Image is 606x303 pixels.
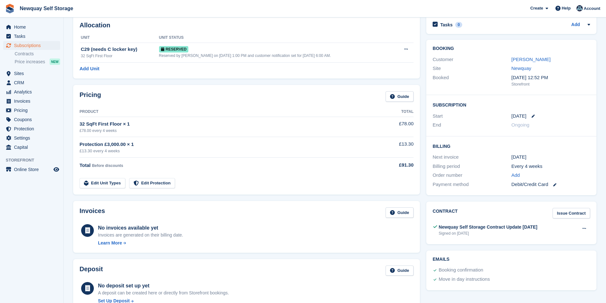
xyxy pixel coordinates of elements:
div: Customer [433,56,511,63]
th: Product [80,107,369,117]
span: Account [584,5,600,12]
div: [DATE] 12:52 PM [512,74,590,81]
a: Newquay [512,65,532,71]
img: Colette Pearce [576,5,583,11]
div: End [433,121,511,129]
span: Before discounts [92,163,123,168]
a: menu [3,32,60,41]
h2: Booking [433,46,590,51]
span: Online Store [14,165,52,174]
a: Edit Protection [129,178,175,189]
span: Total [80,162,91,168]
div: Payment method [433,181,511,188]
a: Learn More [98,240,183,246]
h2: Deposit [80,265,103,276]
a: Contracts [15,51,60,57]
td: £78.00 [369,117,414,137]
div: No invoices available yet [98,224,183,232]
a: Guide [386,207,414,218]
a: Preview store [52,166,60,173]
a: Price increases NEW [15,58,60,65]
div: 32 SqFt First Floor [81,53,159,59]
a: menu [3,115,60,124]
th: Total [369,107,414,117]
span: Pricing [14,106,52,115]
a: menu [3,69,60,78]
div: Storefront [512,81,590,87]
div: £13.30 every 4 weeks [80,148,369,154]
a: Newquay Self Storage [17,3,76,14]
a: [PERSON_NAME] [512,57,551,62]
div: Newquay Self Storage Contract Update [DATE] [439,224,537,231]
h2: Subscription [433,101,590,108]
a: menu [3,97,60,106]
div: Site [433,65,511,72]
span: Sites [14,69,52,78]
div: Booking confirmation [439,266,483,274]
h2: Emails [433,257,590,262]
span: Tasks [14,32,52,41]
div: Reserved by [PERSON_NAME] on [DATE] 1:00 PM and customer notification set for [DATE] 6:00 AM. [159,53,395,59]
span: Home [14,23,52,31]
div: Invoices are generated on their billing date. [98,232,183,238]
a: Guide [386,265,414,276]
div: Every 4 weeks [512,163,590,170]
div: Signed on [DATE] [439,231,537,236]
h2: Allocation [80,22,414,29]
span: Reserved [159,46,189,52]
div: 0 [455,22,463,28]
span: Subscriptions [14,41,52,50]
div: Order number [433,172,511,179]
a: menu [3,143,60,152]
span: Protection [14,124,52,133]
a: Add [571,21,580,29]
td: £13.30 [369,137,414,158]
span: CRM [14,78,52,87]
h2: Tasks [440,22,453,28]
div: Move in day instructions [439,276,490,283]
th: Unit [80,33,159,43]
span: Settings [14,134,52,142]
span: Storefront [6,157,63,163]
span: Create [530,5,543,11]
a: menu [3,124,60,133]
div: [DATE] [512,154,590,161]
div: Booked [433,74,511,87]
a: Edit Unit Types [80,178,125,189]
a: Guide [386,91,414,102]
div: NEW [50,59,60,65]
img: stora-icon-8386f47178a22dfd0bd8f6a31ec36ba5ce8667c1dd55bd0f319d3a0aa187defe.svg [5,4,15,13]
a: Add [512,172,520,179]
h2: Pricing [80,91,101,102]
span: Analytics [14,87,52,96]
p: A deposit can be created here or directly from Storefront bookings. [98,290,229,296]
div: 32 SqFt First Floor × 1 [80,121,369,128]
div: C29 (needs C locker key) [81,46,159,53]
h2: Invoices [80,207,105,218]
th: Unit Status [159,33,395,43]
a: Issue Contract [553,208,590,218]
div: Next invoice [433,154,511,161]
a: menu [3,78,60,87]
div: Billing period [433,163,511,170]
div: Protection £3,000.00 × 1 [80,141,369,148]
span: Invoices [14,97,52,106]
div: Learn More [98,240,122,246]
span: Coupons [14,115,52,124]
time: 2025-10-07 00:00:00 UTC [512,113,526,120]
span: Ongoing [512,122,530,127]
a: menu [3,87,60,96]
div: Debit/Credit Card [512,181,590,188]
a: menu [3,134,60,142]
div: £91.30 [369,162,414,169]
h2: Billing [433,143,590,149]
div: No deposit set up yet [98,282,229,290]
a: Add Unit [80,65,99,72]
a: menu [3,165,60,174]
span: Price increases [15,59,45,65]
div: Start [433,113,511,120]
span: Capital [14,143,52,152]
a: menu [3,41,60,50]
div: £78.00 every 4 weeks [80,128,369,134]
h2: Contract [433,208,458,218]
